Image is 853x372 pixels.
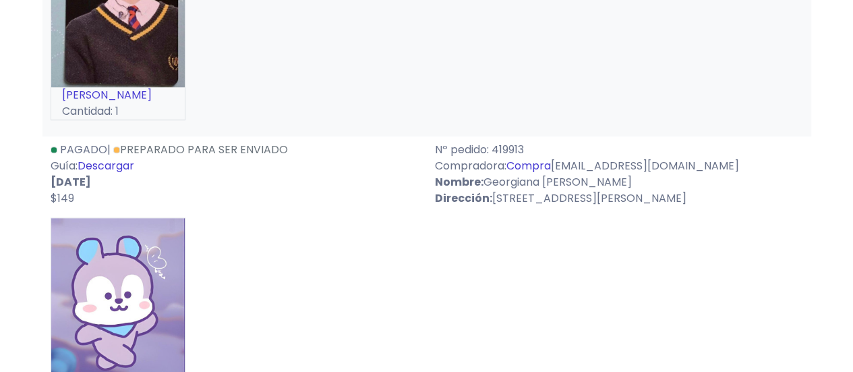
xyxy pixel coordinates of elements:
[51,103,185,119] p: Cantidad: 1
[113,142,288,157] a: Preparado para ser enviado
[435,142,803,158] p: Nº pedido: 419913
[42,142,427,207] div: | Guía:
[435,190,492,206] strong: Dirección:
[435,174,483,190] strong: Nombre:
[51,174,419,190] p: [DATE]
[78,158,134,174] a: Descargar
[62,87,152,103] a: [PERSON_NAME]
[51,190,74,206] span: $149
[506,158,551,174] a: Compra
[60,142,107,157] span: Pagado
[435,190,803,207] p: [STREET_ADDRESS][PERSON_NAME]
[435,158,803,174] p: Compradora: [EMAIL_ADDRESS][DOMAIN_NAME]
[435,174,803,190] p: Georgiana [PERSON_NAME]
